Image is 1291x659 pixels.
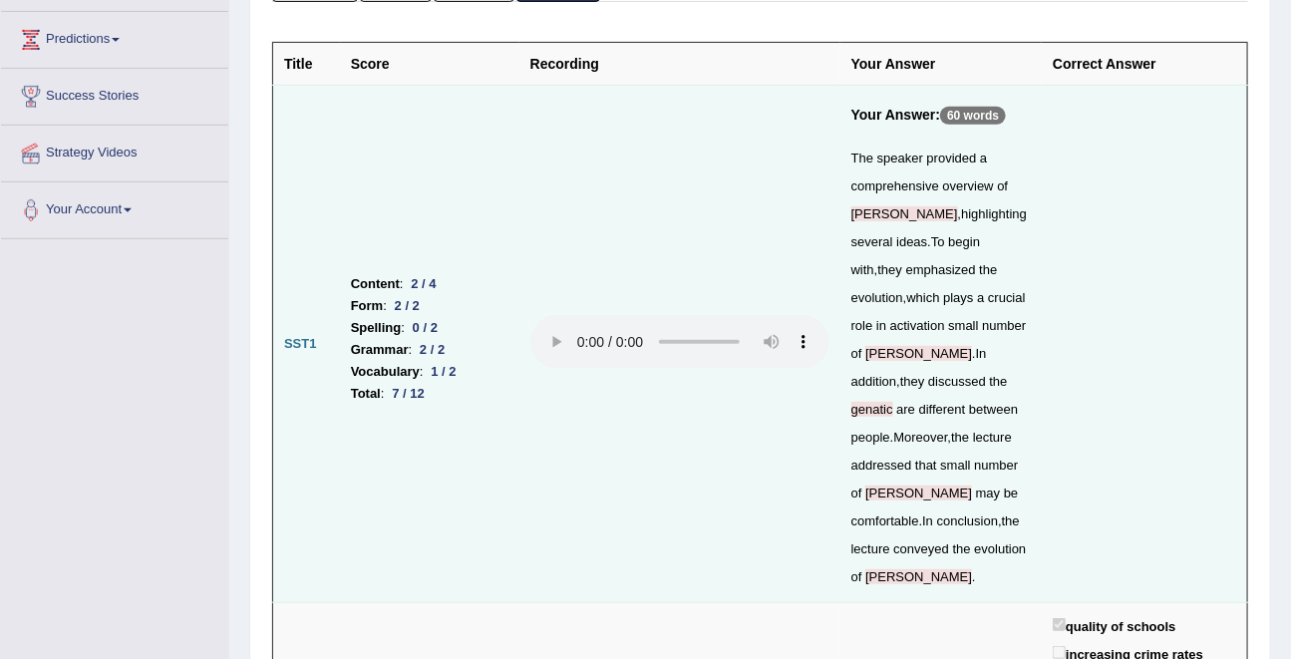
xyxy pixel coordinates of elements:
[351,273,400,295] b: Content
[865,486,972,500] span: Possible spelling mistake found. (did you mean: means)
[851,206,958,221] span: Possible spelling mistake found. (did you mean: means)
[973,430,1012,445] span: lecture
[896,402,915,417] span: are
[351,339,508,361] li: :
[404,274,445,295] div: 2 / 4
[896,234,927,249] span: ideas
[851,569,862,584] span: of
[865,346,972,361] span: Possible spelling mistake found. (did you mean: means)
[939,178,943,193] span: Possible typo: you repeated a whitespace (did you mean: )
[877,151,923,165] span: speaker
[900,374,925,389] span: they
[405,318,446,339] div: 0 / 2
[851,151,873,165] span: The
[976,346,987,361] span: In
[284,336,317,351] b: SST1
[1053,614,1176,637] label: quality of schools
[851,178,939,193] span: comprehensive
[948,318,978,333] span: small
[840,43,1042,86] th: Your Answer
[1004,486,1018,500] span: be
[340,43,519,86] th: Score
[976,486,1001,500] span: may
[851,541,890,556] span: lecture
[851,262,874,277] span: with
[851,486,862,500] span: of
[961,206,1027,221] span: highlighting
[851,430,890,445] span: people
[851,458,912,473] span: addressed
[948,234,980,249] span: begin
[851,107,940,123] b: Your Answer:
[997,178,1008,193] span: of
[915,458,937,473] span: that
[351,295,508,317] li: :
[974,458,1018,473] span: number
[351,383,508,405] li: :
[980,151,987,165] span: a
[922,513,933,528] span: In
[385,384,433,405] div: 7 / 12
[928,374,986,389] span: discussed
[851,513,919,528] span: comfortable
[351,317,402,339] b: Spelling
[906,262,976,277] span: emphasized
[1,69,228,119] a: Success Stories
[1053,646,1066,659] input: increasing crime rates
[351,339,409,361] b: Grammar
[979,262,997,277] span: the
[412,340,453,361] div: 2 / 2
[969,402,1018,417] span: between
[878,262,903,277] span: they
[851,145,1031,591] div: , . , , . , . , . , .
[943,290,973,305] span: plays
[890,318,945,333] span: activation
[906,290,939,305] span: which
[1,12,228,62] a: Predictions
[893,430,947,445] span: Moreover
[893,541,949,556] span: conveyed
[865,569,972,584] span: Possible spelling mistake found. (did you mean: means)
[974,541,1026,556] span: evolution
[876,318,886,333] span: in
[351,361,508,383] li: :
[273,43,340,86] th: Title
[424,362,465,383] div: 1 / 2
[1002,513,1020,528] span: the
[519,43,840,86] th: Recording
[1,126,228,175] a: Strategy Videos
[351,295,384,317] b: Form
[982,318,1026,333] span: number
[851,290,903,305] span: evolution
[851,374,897,389] span: addition
[990,374,1008,389] span: the
[931,234,945,249] span: To
[943,178,994,193] span: overview
[1042,43,1247,86] th: Correct Answer
[1053,618,1066,631] input: quality of schools
[937,513,998,528] span: conclusion
[851,234,893,249] span: several
[351,317,508,339] li: :
[940,107,1006,125] p: 60 words
[927,151,977,165] span: provided
[851,402,893,417] span: Possible spelling mistake found. (did you mean: genetic)
[851,318,873,333] span: role
[953,541,971,556] span: the
[351,273,508,295] li: :
[951,430,969,445] span: the
[977,290,984,305] span: a
[1,182,228,232] a: Your Account
[387,296,428,317] div: 2 / 2
[940,458,970,473] span: small
[351,383,381,405] b: Total
[851,346,862,361] span: of
[919,402,966,417] span: different
[351,361,420,383] b: Vocabulary
[988,290,1026,305] span: crucial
